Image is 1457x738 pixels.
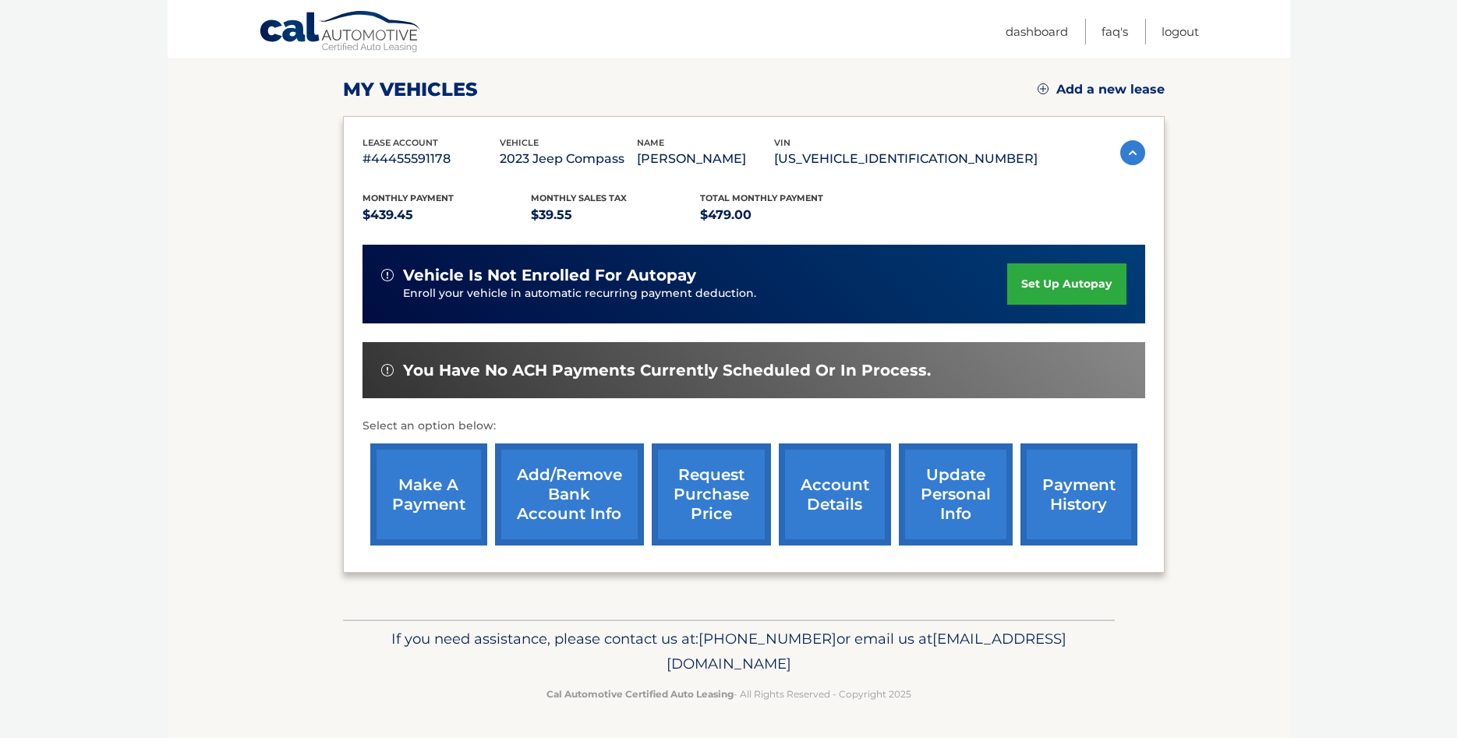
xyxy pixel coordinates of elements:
[403,285,1008,302] p: Enroll your vehicle in automatic recurring payment deduction.
[259,10,423,55] a: Cal Automotive
[381,269,394,281] img: alert-white.svg
[637,137,664,148] span: name
[362,192,454,203] span: Monthly Payment
[1120,140,1145,165] img: accordion-active.svg
[1020,443,1137,546] a: payment history
[637,148,774,170] p: [PERSON_NAME]
[403,266,696,285] span: vehicle is not enrolled for autopay
[370,443,487,546] a: make a payment
[362,137,438,148] span: lease account
[1007,263,1126,305] a: set up autopay
[495,443,644,546] a: Add/Remove bank account info
[343,78,478,101] h2: my vehicles
[362,417,1145,436] p: Select an option below:
[774,148,1038,170] p: [US_VEHICLE_IDENTIFICATION_NUMBER]
[362,204,532,226] p: $439.45
[652,443,771,546] a: request purchase price
[500,137,539,148] span: vehicle
[667,630,1066,673] span: [EMAIL_ADDRESS][DOMAIN_NAME]
[531,192,627,203] span: Monthly sales Tax
[779,443,891,546] a: account details
[1162,19,1199,44] a: Logout
[700,192,823,203] span: Total Monthly Payment
[1038,82,1165,97] a: Add a new lease
[700,204,869,226] p: $479.00
[899,443,1013,546] a: update personal info
[353,686,1105,702] p: - All Rights Reserved - Copyright 2025
[1006,19,1068,44] a: Dashboard
[403,361,931,380] span: You have no ACH payments currently scheduled or in process.
[362,148,500,170] p: #44455591178
[1038,83,1049,94] img: add.svg
[531,204,700,226] p: $39.55
[774,137,790,148] span: vin
[546,688,734,700] strong: Cal Automotive Certified Auto Leasing
[381,364,394,376] img: alert-white.svg
[1102,19,1128,44] a: FAQ's
[353,627,1105,676] p: If you need assistance, please contact us at: or email us at
[698,630,836,648] span: [PHONE_NUMBER]
[500,148,637,170] p: 2023 Jeep Compass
